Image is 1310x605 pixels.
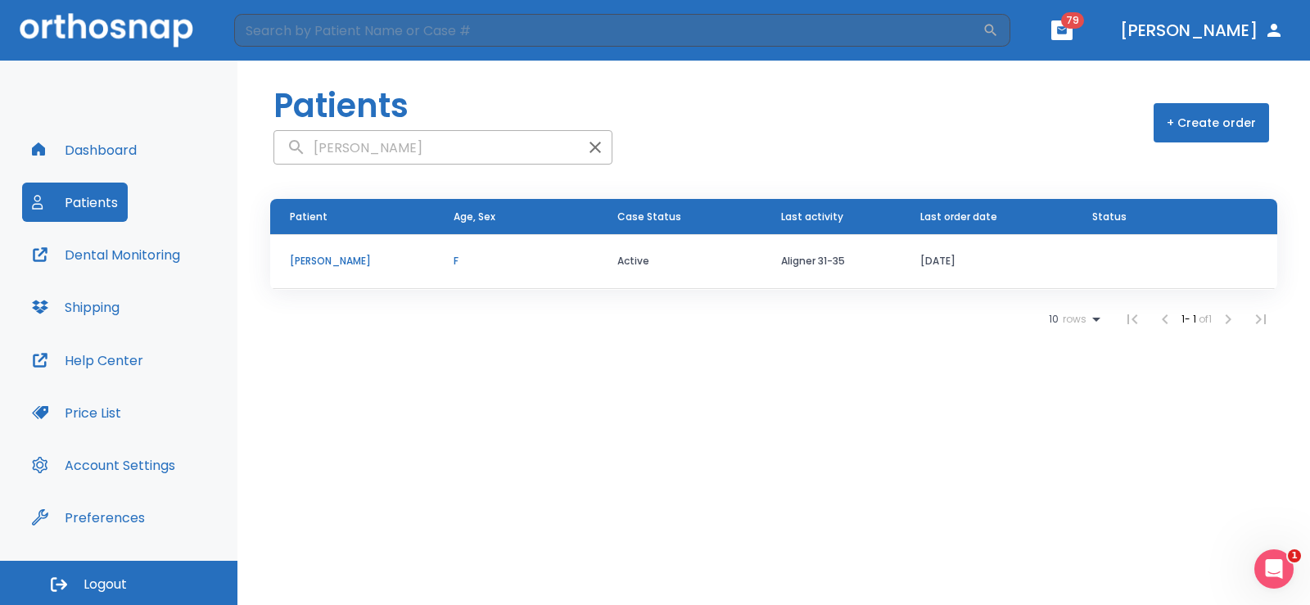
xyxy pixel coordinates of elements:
[1061,12,1084,29] span: 79
[1181,312,1199,326] span: 1 - 1
[1288,549,1301,562] span: 1
[598,234,761,289] td: Active
[920,210,997,224] span: Last order date
[1154,103,1269,142] button: + Create order
[290,210,327,224] span: Patient
[142,510,156,525] div: Tooltip anchor
[761,234,901,289] td: Aligner 31-35
[273,81,409,130] h1: Patients
[22,341,153,380] button: Help Center
[84,576,127,594] span: Logout
[22,183,128,222] button: Patients
[1199,312,1212,326] span: of 1
[22,130,147,169] button: Dashboard
[290,254,414,269] p: [PERSON_NAME]
[22,445,185,485] button: Account Settings
[1049,314,1059,325] span: 10
[22,235,190,274] button: Dental Monitoring
[20,13,193,47] img: Orthosnap
[274,132,579,164] input: search
[1254,549,1294,589] iframe: Intercom live chat
[234,14,982,47] input: Search by Patient Name or Case #
[1059,314,1086,325] span: rows
[781,210,843,224] span: Last activity
[454,210,495,224] span: Age, Sex
[22,393,131,432] button: Price List
[1092,210,1127,224] span: Status
[22,287,129,327] button: Shipping
[454,254,578,269] p: F
[1113,16,1290,45] button: [PERSON_NAME]
[901,234,1073,289] td: [DATE]
[617,210,681,224] span: Case Status
[22,498,155,537] button: Preferences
